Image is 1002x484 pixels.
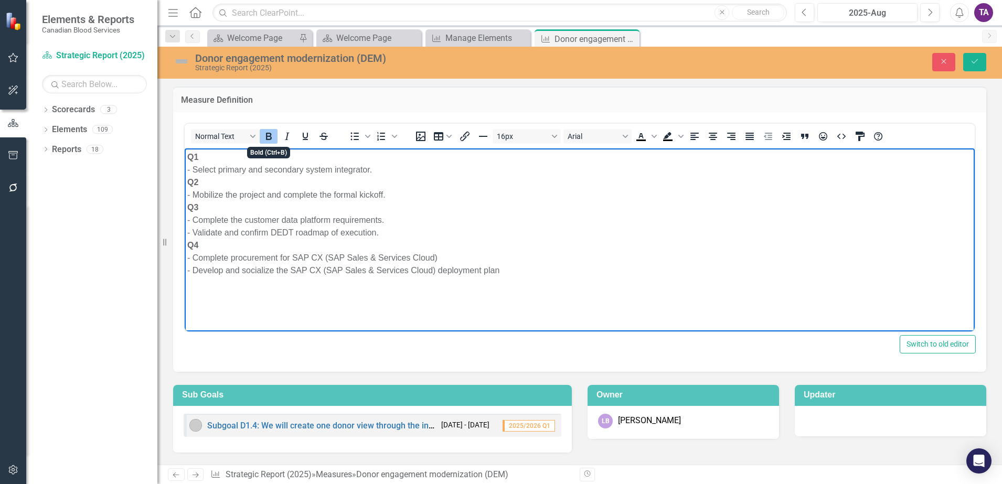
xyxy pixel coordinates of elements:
div: LB [598,414,613,428]
button: Help [869,129,887,144]
button: Font Arial [563,129,632,144]
div: Donor engagement modernization (DEM) [195,52,629,64]
div: Open Intercom Messenger [966,448,992,474]
button: Underline [296,129,314,144]
div: 2025-Aug [821,7,914,19]
button: CSS Editor [851,129,869,144]
button: Align left [686,129,703,144]
img: ClearPoint Strategy [5,12,24,30]
small: Canadian Blood Services [42,26,134,34]
a: Elements [52,124,87,136]
a: Reports [52,144,81,156]
div: Text color Black [632,129,658,144]
a: Measures [316,469,352,479]
span: 2025/2026 Q1 [503,420,555,432]
div: Welcome Page [227,31,296,45]
a: Strategic Report (2025) [42,50,147,62]
button: Decrease indent [759,129,777,144]
small: [DATE] - [DATE] [441,420,489,430]
a: Subgoal D1.4: We will create one donor view through the introduction of technology and related pr... [207,421,891,431]
button: Increase indent [777,129,795,144]
span: 16px [497,132,548,141]
input: Search ClearPoint... [212,4,787,22]
div: 3 [100,105,117,114]
div: Numbered list [372,129,399,144]
div: [PERSON_NAME] [618,415,681,427]
button: Align center [704,129,722,144]
div: Welcome Page [336,31,419,45]
span: Arial [568,132,619,141]
h3: Updater [804,390,981,400]
button: TA [974,3,993,22]
a: Scorecards [52,104,95,116]
h3: Measure Definition [181,95,978,105]
button: HTML Editor [833,129,850,144]
div: Manage Elements [445,31,528,45]
span: Elements & Reports [42,13,134,26]
a: Welcome Page [210,31,296,45]
a: Strategic Report (2025) [226,469,312,479]
button: Font size 16px [493,129,561,144]
div: 18 [87,145,103,154]
button: Table [430,129,455,144]
button: Italic [278,129,296,144]
div: Bullet list [346,129,372,144]
button: Strikethrough [315,129,333,144]
button: Blockquote [796,129,814,144]
a: Welcome Page [319,31,419,45]
button: Align right [722,129,740,144]
div: Donor engagement modernization (DEM) [356,469,508,479]
button: Block Normal Text [191,129,259,144]
div: » » [210,469,572,481]
button: Insert/edit link [456,129,474,144]
button: Bold [260,129,278,144]
button: Insert image [412,129,430,144]
iframe: Rich Text Area [185,148,975,331]
input: Search Below... [42,75,147,93]
img: No Information [189,419,202,432]
button: Switch to old editor [900,335,976,353]
img: Not Defined [173,53,190,70]
div: 109 [92,125,113,134]
a: Manage Elements [428,31,528,45]
button: Justify [741,129,759,144]
span: Normal Text [195,132,247,141]
span: Search [747,8,770,16]
button: Search [732,5,784,20]
button: 2025-Aug [817,3,918,22]
button: Emojis [814,129,832,144]
div: Background color Black [659,129,685,144]
button: Horizontal line [474,129,492,144]
div: Strategic Report (2025) [195,64,629,72]
div: Donor engagement modernization (DEM) [555,33,637,46]
h3: Owner [596,390,774,400]
h3: Sub Goals [182,390,567,400]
